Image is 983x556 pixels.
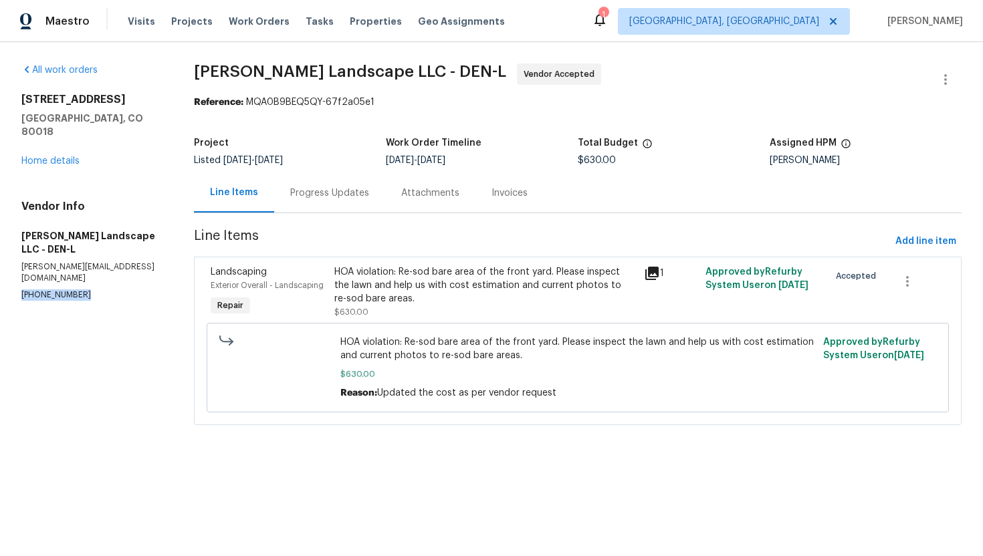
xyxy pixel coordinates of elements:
[823,337,924,360] span: Approved by Refurby System User on
[386,156,445,165] span: -
[882,15,963,28] span: [PERSON_NAME]
[334,265,635,305] div: HOA violation: Re-sod bare area of the front yard. Please inspect the lawn and help us with cost ...
[705,267,808,290] span: Approved by Refurby System User on
[340,368,815,381] span: $630.00
[21,229,162,256] h5: [PERSON_NAME] Landscape LLC - DEN-L
[386,156,414,165] span: [DATE]
[21,65,98,75] a: All work orders
[770,138,837,148] h5: Assigned HPM
[350,15,402,28] span: Properties
[418,15,505,28] span: Geo Assignments
[21,289,162,301] p: [PHONE_NUMBER]
[578,138,638,148] h5: Total Budget
[895,233,956,250] span: Add line item
[417,156,445,165] span: [DATE]
[598,8,608,21] div: 1
[128,15,155,28] span: Visits
[290,186,369,200] div: Progress Updates
[340,388,377,398] span: Reason:
[194,156,283,165] span: Listed
[334,308,368,316] span: $630.00
[21,200,162,213] h4: Vendor Info
[210,186,258,199] div: Line Items
[21,112,162,138] h5: [GEOGRAPHIC_DATA], CO 80018
[194,98,243,107] b: Reference:
[306,17,334,26] span: Tasks
[194,63,506,80] span: [PERSON_NAME] Landscape LLC - DEN-L
[778,281,808,290] span: [DATE]
[194,138,229,148] h5: Project
[45,15,90,28] span: Maestro
[377,388,556,398] span: Updated the cost as per vendor request
[255,156,283,165] span: [DATE]
[223,156,251,165] span: [DATE]
[211,267,267,277] span: Landscaping
[212,299,249,312] span: Repair
[629,15,819,28] span: [GEOGRAPHIC_DATA], [GEOGRAPHIC_DATA]
[21,261,162,284] p: [PERSON_NAME][EMAIL_ADDRESS][DOMAIN_NAME]
[644,265,697,281] div: 1
[21,156,80,166] a: Home details
[171,15,213,28] span: Projects
[401,186,459,200] div: Attachments
[386,138,481,148] h5: Work Order Timeline
[223,156,283,165] span: -
[894,351,924,360] span: [DATE]
[642,138,653,156] span: The total cost of line items that have been proposed by Opendoor. This sum includes line items th...
[836,269,881,283] span: Accepted
[770,156,962,165] div: [PERSON_NAME]
[211,281,324,289] span: Exterior Overall - Landscaping
[890,229,962,254] button: Add line item
[578,156,616,165] span: $630.00
[841,138,851,156] span: The hpm assigned to this work order.
[194,229,890,254] span: Line Items
[491,186,528,200] div: Invoices
[194,96,962,109] div: MQA0B9BEQ5QY-67f2a05e1
[21,93,162,106] h2: [STREET_ADDRESS]
[340,335,815,362] span: HOA violation: Re-sod bare area of the front yard. Please inspect the lawn and help us with cost ...
[524,67,600,81] span: Vendor Accepted
[229,15,290,28] span: Work Orders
